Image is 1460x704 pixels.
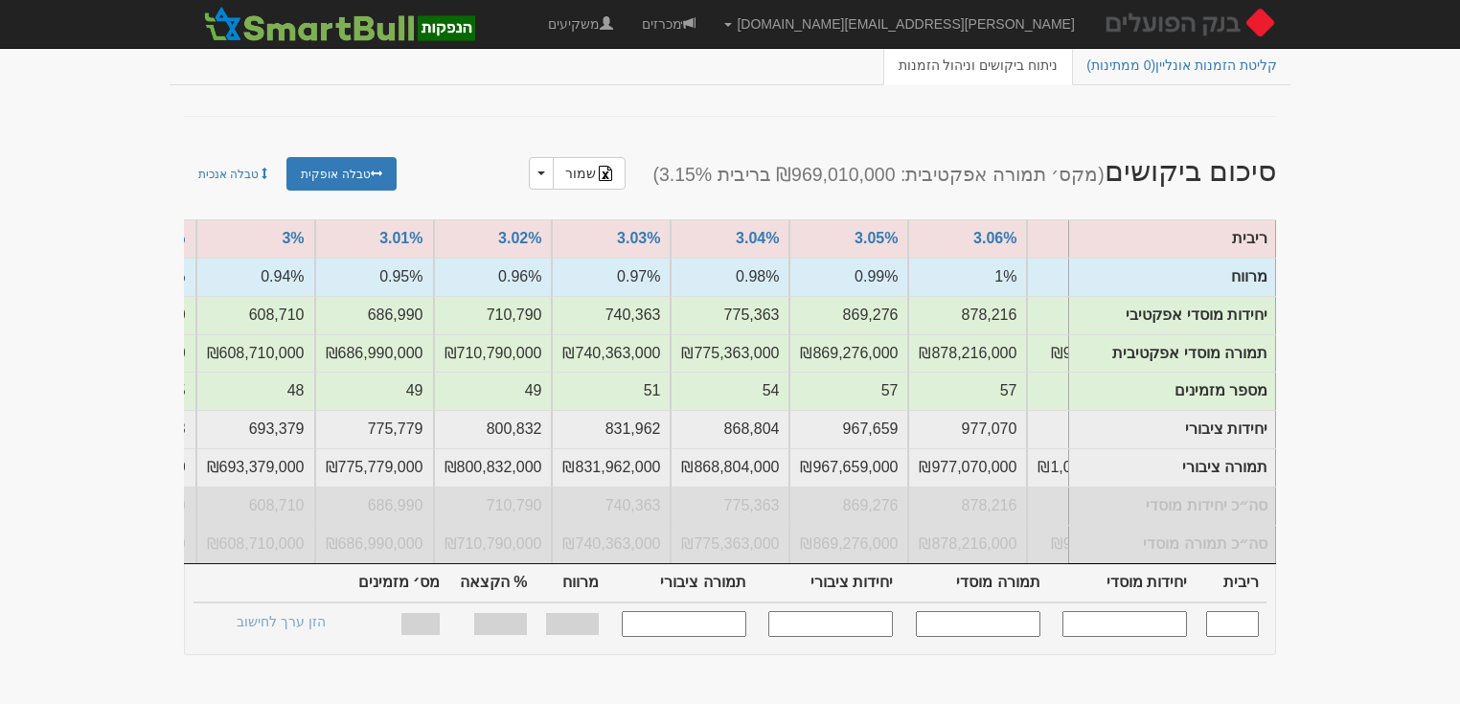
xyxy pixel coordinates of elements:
td: מספר מזמינים [1069,373,1276,411]
td: תמורה אפקטיבית [552,334,671,373]
td: יחידות מוסדי אפקטיבי [1069,296,1276,334]
td: סה״כ יחידות [671,487,789,525]
td: סה״כ יחידות [908,487,1027,525]
a: 3.06% [973,230,1016,246]
td: מספר מזמינים [196,372,315,410]
td: תמורה אפקטיבית [1027,334,1158,373]
td: יחידות ציבורי [908,410,1027,448]
td: סה״כ תמורה [196,525,315,563]
th: יחידות מוסדי [1048,564,1196,602]
td: מרווח [434,258,553,296]
td: תמורה אפקטיבית [789,334,908,373]
td: סה״כ תמורה [671,525,789,563]
td: מרווח [552,258,671,296]
img: excel-file-black.png [598,166,613,181]
a: 3.04% [736,230,779,246]
td: מרווח [1069,258,1276,296]
td: תמורה ציבורי [789,448,908,487]
th: % הקצאה [447,564,535,602]
a: טבלה אנכית [184,157,285,191]
a: שמור [553,157,626,190]
td: תמורה ציבורי [1069,449,1276,488]
td: תמורה ציבורי [552,448,671,487]
td: מרווח [315,258,434,296]
a: 3.03% [617,230,660,246]
td: יחידות ציבורי [671,410,789,448]
img: SmartBull Logo [198,5,480,43]
a: 3% [282,230,304,246]
td: סה״כ תמורה [434,525,553,563]
td: מספר מזמינים [908,372,1027,410]
td: יחידות אפקטיבי [196,296,315,334]
td: תמורה אפקטיבית [671,334,789,373]
td: יחידות אפקטיבי [908,296,1027,334]
td: תמורה אפקטיבית [434,334,553,373]
th: מרווח [535,564,606,602]
td: יחידות ציבורי [196,410,315,448]
td: סה״כ יחידות [789,487,908,525]
th: מס׳ מזמינים [346,564,448,602]
td: יחידות ציבורי [1069,411,1276,449]
td: מרווח [671,258,789,296]
td: תמורה ציבורי [908,448,1027,487]
th: תמורה מוסדי [901,564,1048,602]
td: יחידות ציבורי [552,410,671,448]
td: מרווח [908,258,1027,296]
td: סה״כ תמורה [1027,525,1158,563]
td: ריבית [1069,220,1276,259]
td: יחידות אפקטיבי [315,296,434,334]
td: תמורה ציבורי [434,448,553,487]
td: יחידות אפקטיבי [434,296,553,334]
td: סה״כ יחידות [434,487,553,525]
a: 3.01% [379,230,422,246]
td: סה״כ יחידות [196,487,315,525]
td: מספר מזמינים [789,372,908,410]
td: תמורה ציבורי [315,448,434,487]
td: תמורה אפקטיבית [315,334,434,373]
th: יחידות ציבורי [754,564,901,602]
td: מרווח [196,258,315,296]
td: מספר מזמינים [552,372,671,410]
td: יחידות ציבורי [434,410,553,448]
td: מספר מזמינים [1027,372,1158,410]
td: תמורה אפקטיבית [196,334,315,373]
td: סה״כ תמורה [552,525,671,563]
a: טבלה אופקית [286,157,396,191]
td: יחידות ציבורי [315,410,434,448]
small: (מקס׳ תמורה אפקטיבית: ₪969,010,000 בריבית 3.15%) [652,164,1104,185]
td: מרווח [789,258,908,296]
a: 3.05% [855,230,898,246]
td: יחידות ציבורי [1027,410,1158,448]
td: סה״כ תמורה [789,525,908,563]
td: סה״כ יחידות מוסדי [1069,487,1276,525]
td: מספר מזמינים [315,372,434,410]
td: תמורה ציבורי [671,448,789,487]
td: סה״כ תמורה [315,525,434,563]
td: יחידות אפקטיבי [789,296,908,334]
td: יחידות אפקטיבי [1027,296,1158,334]
td: מספר מזמינים [671,372,789,410]
td: סה״כ תמורה [908,525,1027,563]
td: מספר מזמינים [434,372,553,410]
td: יחידות אפקטיבי [552,296,671,334]
a: ניתוח ביקושים וניהול הזמנות [883,45,1074,85]
td: יחידות אפקטיבי [671,296,789,334]
a: קליטת הזמנות אונליין(0 ממתינות) [1071,45,1292,85]
td: סה״כ יחידות [552,487,671,525]
td: תמורה ציבורי [196,448,315,487]
td: יחידות ציבורי [789,410,908,448]
td: תמורה ציבורי [1027,448,1158,487]
td: סה״כ תמורה מוסדי [1069,525,1276,563]
th: ריבית [1195,564,1266,602]
td: תמורה מוסדי אפקטיבית [1069,334,1276,373]
td: מרווח [1027,258,1158,296]
td: תמורה אפקטיבית [908,334,1027,373]
th: תמורה ציבורי [606,564,754,602]
td: סה״כ יחידות [1027,487,1158,525]
h2: סיכום ביקושים [450,155,1291,190]
td: סה״כ יחידות [315,487,434,525]
span: (0 ממתינות) [1086,57,1155,73]
a: 3.02% [498,230,541,246]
